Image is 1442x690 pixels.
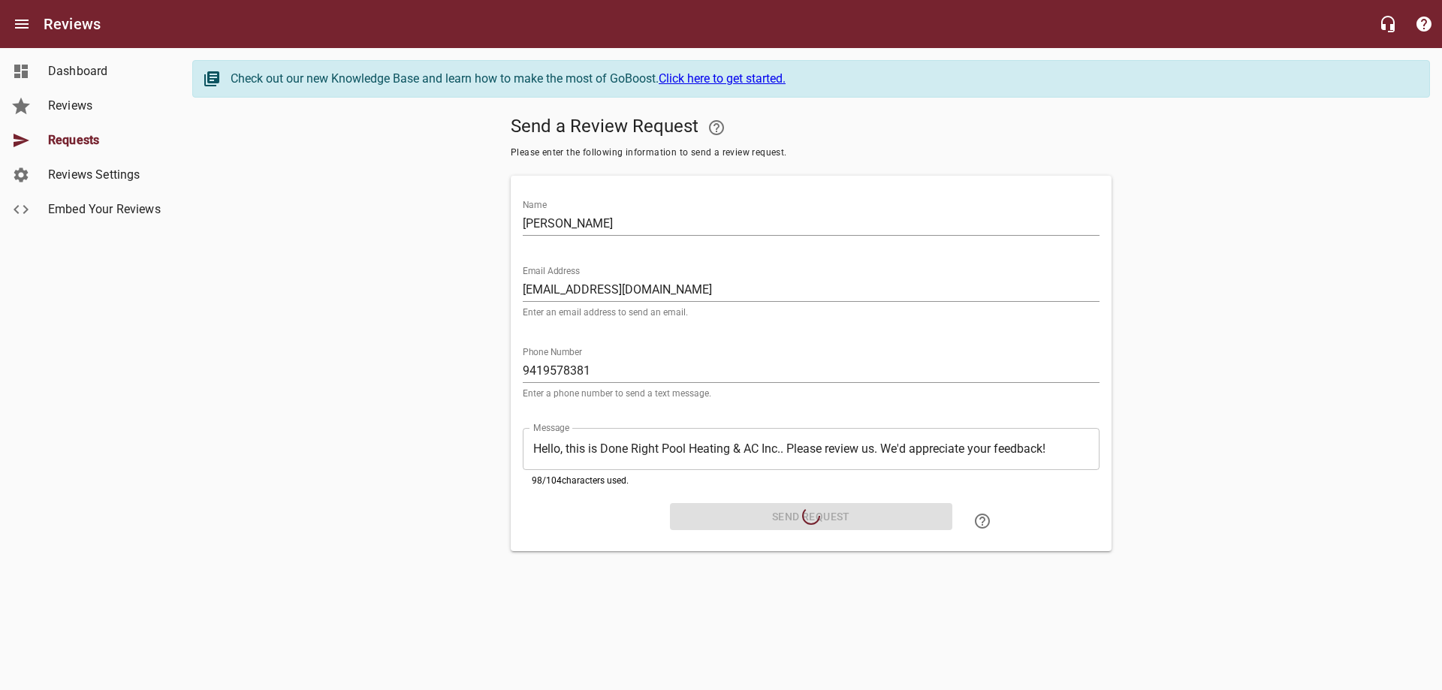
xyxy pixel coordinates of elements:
[532,475,629,486] span: 98 / 104 characters used.
[964,503,1000,539] a: Learn how to "Send a Review Request"
[698,110,735,146] a: Your Google or Facebook account must be connected to "Send a Review Request"
[511,110,1112,146] h5: Send a Review Request
[48,166,162,184] span: Reviews Settings
[48,131,162,149] span: Requests
[48,62,162,80] span: Dashboard
[511,146,1112,161] span: Please enter the following information to send a review request.
[231,70,1414,88] div: Check out our new Knowledge Base and learn how to make the most of GoBoost.
[659,71,786,86] a: Click here to get started.
[533,441,1089,456] textarea: Hello, this is Done Right Pool Heating & AC Inc.. Please review us. We'd appreciate your feedback!
[48,200,162,218] span: Embed Your Reviews
[44,12,101,36] h6: Reviews
[523,389,1100,398] p: Enter a phone number to send a text message.
[523,200,547,209] label: Name
[1406,6,1442,42] button: Support Portal
[523,308,1100,317] p: Enter an email address to send an email.
[523,267,580,276] label: Email Address
[4,6,40,42] button: Open drawer
[48,97,162,115] span: Reviews
[523,348,582,357] label: Phone Number
[1370,6,1406,42] button: Live Chat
